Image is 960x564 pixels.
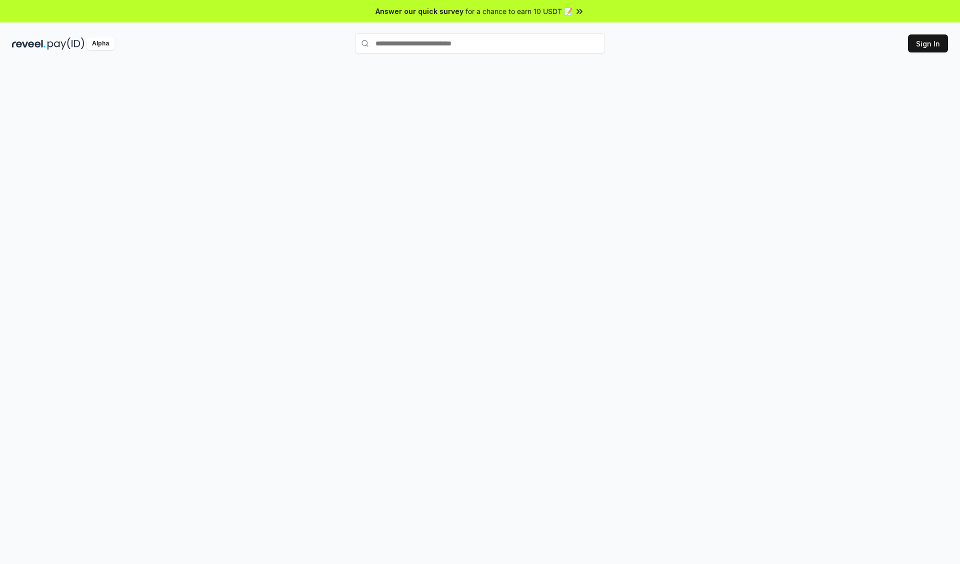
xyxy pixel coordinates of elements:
div: Alpha [86,37,114,50]
img: reveel_dark [12,37,45,50]
img: pay_id [47,37,84,50]
span: Answer our quick survey [375,6,463,16]
button: Sign In [908,34,948,52]
span: for a chance to earn 10 USDT 📝 [465,6,572,16]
